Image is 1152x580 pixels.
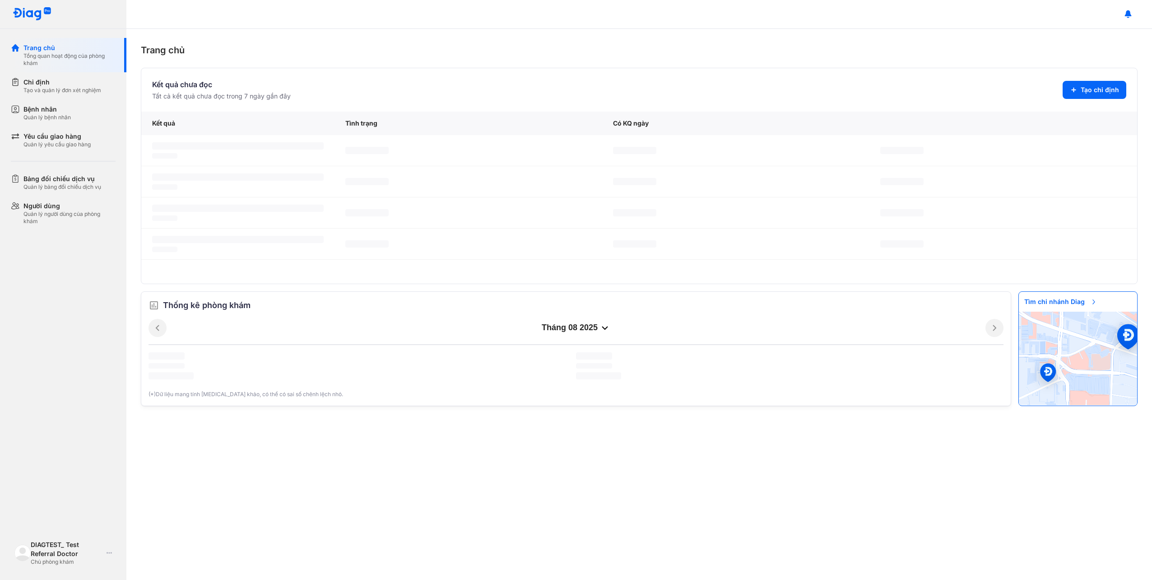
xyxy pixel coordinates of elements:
[152,92,291,101] div: Tất cả kết quả chưa đọc trong 7 ngày gần đây
[152,247,177,252] span: ‌
[23,183,101,191] div: Quản lý bảng đối chiếu dịch vụ
[345,209,389,216] span: ‌
[152,184,177,190] span: ‌
[576,363,612,369] span: ‌
[576,372,621,379] span: ‌
[23,43,116,52] div: Trang chủ
[141,43,1138,57] div: Trang chủ
[152,173,324,181] span: ‌
[31,540,103,558] div: DIAGTEST_ Test Referral Doctor
[23,87,101,94] div: Tạo và quản lý đơn xét nghiệm
[152,142,324,150] span: ‌
[152,79,291,90] div: Kết quả chưa đọc
[152,153,177,159] span: ‌
[14,545,31,561] img: logo
[149,363,185,369] span: ‌
[149,300,159,311] img: order.5a6da16c.svg
[613,209,656,216] span: ‌
[345,240,389,248] span: ‌
[602,112,870,135] div: Có KQ ngày
[23,210,116,225] div: Quản lý người dùng của phòng khám
[31,558,103,566] div: Chủ phòng khám
[613,178,656,185] span: ‌
[23,174,101,183] div: Bảng đối chiếu dịch vụ
[1019,292,1103,312] span: Tìm chi nhánh Diag
[345,178,389,185] span: ‌
[23,78,101,87] div: Chỉ định
[880,240,924,248] span: ‌
[1063,81,1126,99] button: Tạo chỉ định
[149,372,194,379] span: ‌
[13,7,51,21] img: logo
[613,240,656,248] span: ‌
[167,323,985,333] div: tháng 08 2025
[576,352,612,360] span: ‌
[163,299,251,312] span: Thống kê phòng khám
[141,112,334,135] div: Kết quả
[149,390,1003,398] div: (*)Dữ liệu mang tính [MEDICAL_DATA] khảo, có thể có sai số chênh lệch nhỏ.
[23,141,91,148] div: Quản lý yêu cầu giao hàng
[149,352,185,360] span: ‌
[23,52,116,67] div: Tổng quan hoạt động của phòng khám
[880,147,924,154] span: ‌
[880,178,924,185] span: ‌
[23,114,71,121] div: Quản lý bệnh nhân
[345,147,389,154] span: ‌
[1081,85,1119,94] span: Tạo chỉ định
[152,236,324,243] span: ‌
[880,209,924,216] span: ‌
[23,132,91,141] div: Yêu cầu giao hàng
[152,205,324,212] span: ‌
[23,105,71,114] div: Bệnh nhân
[23,201,116,210] div: Người dùng
[613,147,656,154] span: ‌
[334,112,602,135] div: Tình trạng
[152,215,177,221] span: ‌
